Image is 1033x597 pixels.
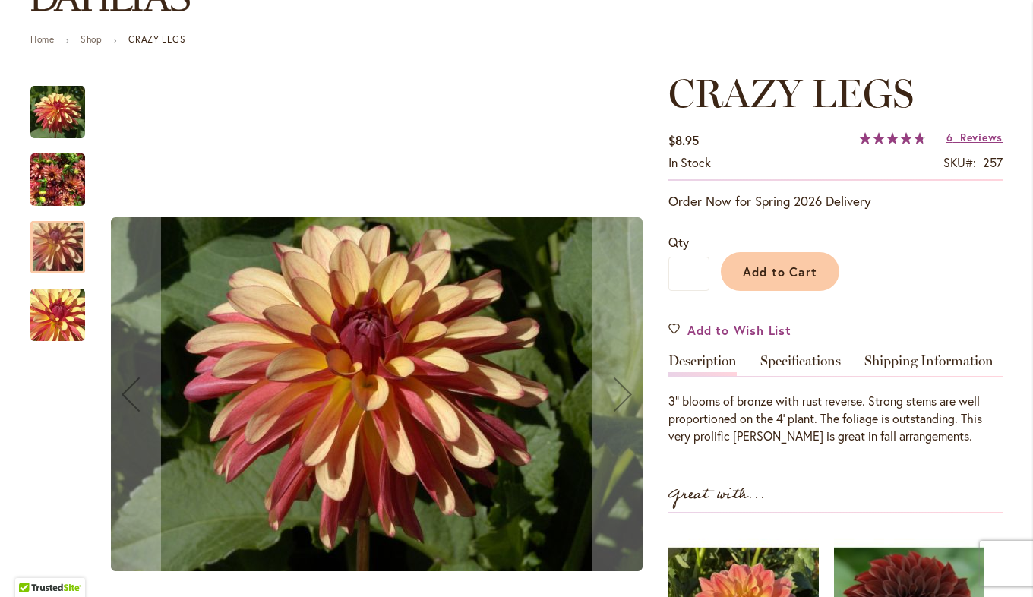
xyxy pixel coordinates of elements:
[946,130,1003,144] a: 6 Reviews
[668,132,699,148] span: $8.95
[721,252,839,291] button: Add to Cart
[81,33,102,45] a: Shop
[668,154,711,170] span: In stock
[943,154,976,170] strong: SKU
[668,69,914,117] span: CRAZY LEGS
[668,321,791,339] a: Add to Wish List
[30,273,85,341] div: CRAZY LEGS
[30,84,85,140] img: CRAZY LEGS
[111,217,643,571] img: CRAZY LEGS
[30,138,100,206] div: CRAZY LEGS
[743,264,818,280] span: Add to Cart
[30,33,54,45] a: Home
[668,154,711,172] div: Availability
[864,354,994,376] a: Shipping Information
[11,543,54,586] iframe: Launch Accessibility Center
[668,354,737,376] a: Description
[30,206,100,273] div: CRAZY LEGS
[30,71,100,138] div: CRAZY LEGS
[859,132,926,144] div: 96%
[128,33,185,45] strong: CRAZY LEGS
[668,354,1003,445] div: Detailed Product Info
[983,154,1003,172] div: 257
[668,234,689,250] span: Qty
[30,144,85,216] img: CRAZY LEGS
[946,130,953,144] span: 6
[960,130,1003,144] span: Reviews
[30,288,85,343] img: CRAZY LEGS
[687,321,791,339] span: Add to Wish List
[668,192,1003,210] p: Order Now for Spring 2026 Delivery
[760,354,841,376] a: Specifications
[668,482,766,507] strong: Great with...
[668,393,1003,445] div: 3" blooms of bronze with rust reverse. Strong stems are well proportioned on the 4' plant. The fo...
